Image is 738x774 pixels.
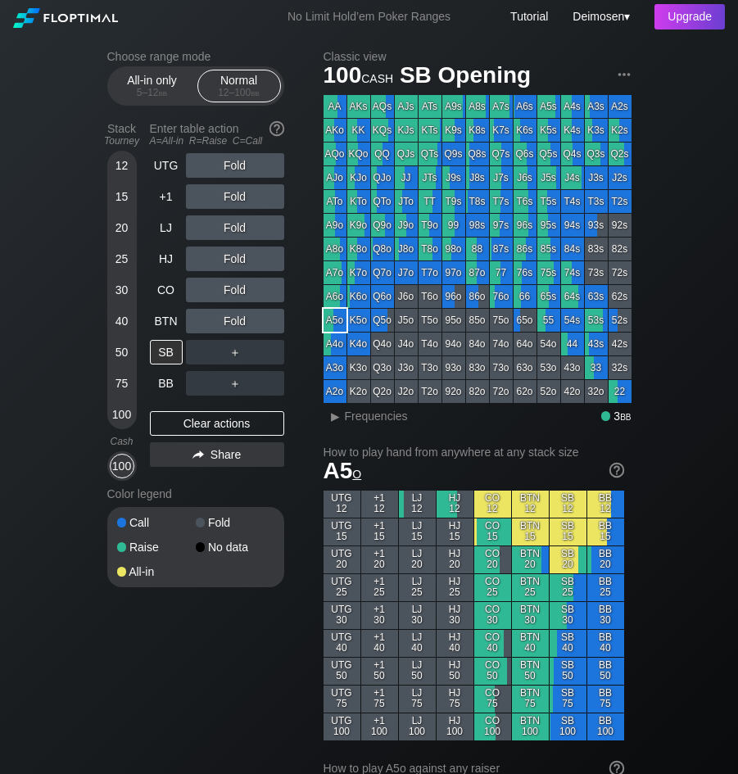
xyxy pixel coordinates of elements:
div: ATo [324,190,346,213]
div: 50 [110,340,134,364]
div: 43s [585,333,608,355]
div: J8o [395,238,418,260]
span: o [352,464,361,482]
div: T4o [419,333,441,355]
div: 22 [609,380,632,403]
div: CO 75 [474,686,511,713]
div: K2s [609,119,632,142]
h2: How to play hand from anywhere at any stack size [324,446,624,459]
div: 64o [514,333,537,355]
div: CO [150,278,183,302]
div: 44 [561,333,584,355]
div: A2o [324,380,346,403]
div: K8s [466,119,489,142]
div: KJo [347,166,370,189]
div: UTG 20 [324,546,360,573]
span: Frequencies [345,410,408,423]
div: K3o [347,356,370,379]
div: J9s [442,166,465,189]
div: A5o [324,309,346,332]
div: 85o [466,309,489,332]
div: Q6o [371,285,394,308]
div: Stack [101,115,143,153]
div: 96s [514,214,537,237]
div: 72s [609,261,632,284]
div: CO 15 [474,518,511,545]
h2: Classic view [324,50,632,63]
div: JTs [419,166,441,189]
div: K3s [585,119,608,142]
div: SB 12 [550,491,586,518]
div: T8o [419,238,441,260]
div: +1 50 [361,658,398,685]
div: 93s [585,214,608,237]
div: Cash [101,436,143,447]
div: All-in [117,566,196,577]
div: 88 [466,238,489,260]
div: QTs [419,143,441,165]
div: Q2o [371,380,394,403]
div: BTN 50 [512,658,549,685]
div: UTG 75 [324,686,360,713]
div: A=All-in R=Raise C=Call [150,135,284,147]
div: SB 40 [550,630,586,657]
div: 86s [514,238,537,260]
div: No data [196,541,274,553]
div: 66 [514,285,537,308]
div: T6o [419,285,441,308]
div: Color legend [107,481,284,507]
div: J3o [395,356,418,379]
div: 25 [110,247,134,271]
div: Q9o [371,214,394,237]
div: SB 75 [550,686,586,713]
div: 54s [561,309,584,332]
div: T3o [419,356,441,379]
div: A4o [324,333,346,355]
div: +1 30 [361,602,398,629]
div: K9o [347,214,370,237]
div: 95s [537,214,560,237]
div: Share [150,442,284,467]
div: BB 30 [587,602,624,629]
div: 92s [609,214,632,237]
div: Raise [117,541,196,553]
div: HJ 50 [437,658,473,685]
img: ellipsis.fd386fe8.svg [615,66,633,84]
div: A9s [442,95,465,118]
div: Fold [196,517,274,528]
div: LJ 15 [399,518,436,545]
div: T9s [442,190,465,213]
div: 76o [490,285,513,308]
div: J7o [395,261,418,284]
div: K7o [347,261,370,284]
div: HJ 20 [437,546,473,573]
div: +1 40 [361,630,398,657]
div: 74s [561,261,584,284]
div: J6s [514,166,537,189]
div: KJs [395,119,418,142]
div: ATs [419,95,441,118]
div: A5s [537,95,560,118]
div: A8o [324,238,346,260]
div: BTN 30 [512,602,549,629]
div: K9s [442,119,465,142]
div: UTG [150,153,183,178]
span: bb [251,87,260,98]
div: Tourney [101,135,143,147]
div: QJs [395,143,418,165]
div: +1 12 [361,491,398,518]
div: QQ [371,143,394,165]
div: Fold [186,184,284,209]
div: AQs [371,95,394,118]
div: +1 75 [361,686,398,713]
div: J2o [395,380,418,403]
div: 53s [585,309,608,332]
div: Fold [186,247,284,271]
div: Q5o [371,309,394,332]
div: T5o [419,309,441,332]
div: BB 50 [587,658,624,685]
div: AKo [324,119,346,142]
div: 15 [110,184,134,209]
div: BTN 75 [512,686,549,713]
div: Q4o [371,333,394,355]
